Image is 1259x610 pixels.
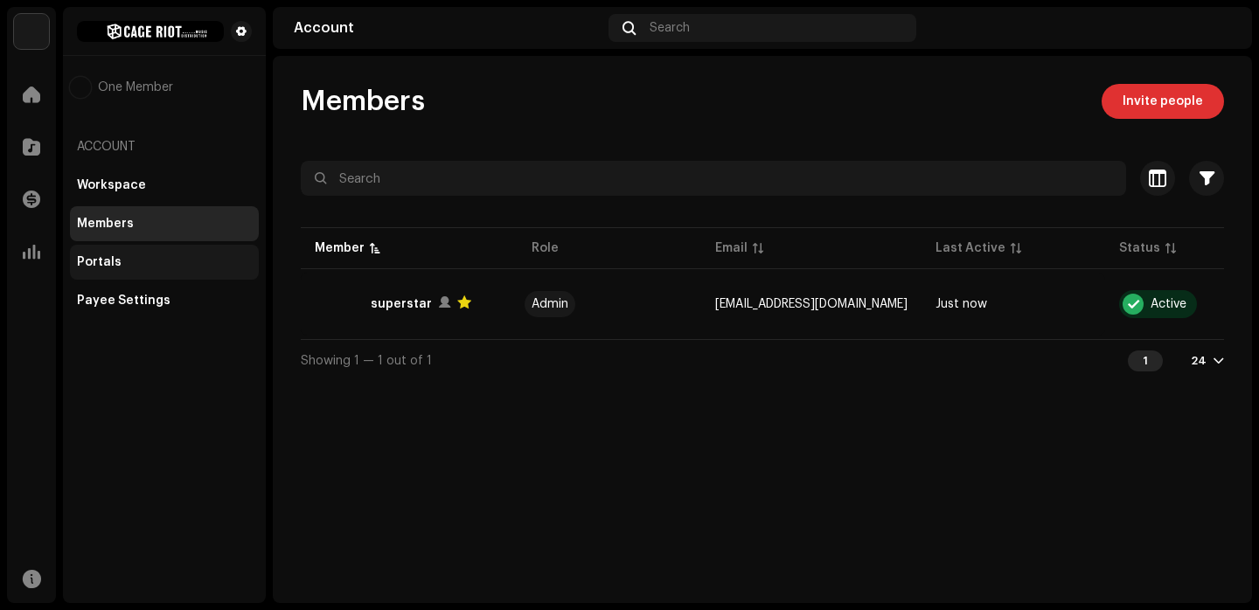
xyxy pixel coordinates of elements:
[936,298,987,310] span: Just now
[14,14,49,49] img: 3bdc119d-ef2f-4d41-acde-c0e9095fc35a
[77,217,134,231] div: Members
[70,77,91,98] img: 5a7be2c7-20a7-468b-aa60-3e9307d51880
[301,84,425,119] span: Members
[77,178,146,192] div: Workspace
[301,161,1126,196] input: Search
[715,239,748,257] div: Email
[715,298,908,310] span: thebandsuperstar@gmail.com
[70,245,259,280] re-m-nav-item: Portals
[77,21,224,42] img: 32fd7141-360c-44c3-81c1-7b74791b89bc
[1119,239,1160,257] div: Status
[70,126,259,168] re-a-nav-header: Account
[77,294,170,308] div: Payee Settings
[294,21,602,35] div: Account
[1123,84,1203,119] span: Invite people
[1102,84,1224,119] button: Invite people
[532,298,687,310] span: Admin
[1128,350,1163,371] div: 1
[77,255,122,269] div: Portals
[936,239,1005,257] div: Last Active
[70,206,259,241] re-m-nav-item: Members
[371,294,432,315] div: superstar
[315,239,365,257] div: Member
[70,283,259,318] re-m-nav-item: Payee Settings
[1203,14,1231,42] img: 5a7be2c7-20a7-468b-aa60-3e9307d51880
[98,80,173,94] span: One Member
[301,355,432,367] span: Showing 1 — 1 out of 1
[1151,298,1186,310] div: Active
[650,21,690,35] span: Search
[532,298,568,310] div: Admin
[315,283,357,325] img: 5a7be2c7-20a7-468b-aa60-3e9307d51880
[70,168,259,203] re-m-nav-item: Workspace
[1191,354,1207,368] div: 24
